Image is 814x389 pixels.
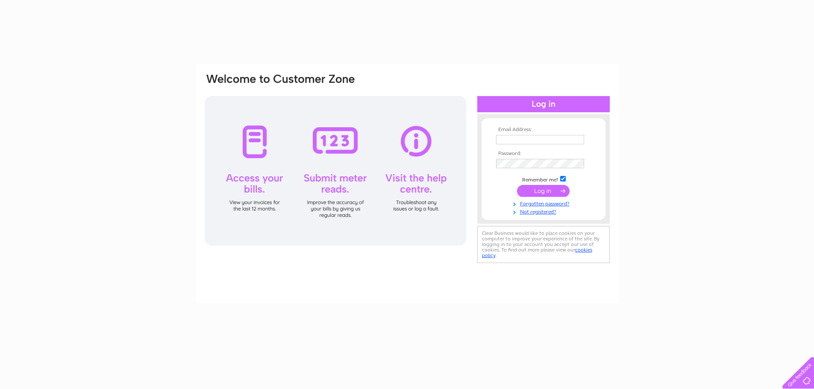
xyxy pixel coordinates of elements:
input: Submit [517,185,570,197]
td: Remember me? [494,175,593,183]
a: cookies policy [482,247,592,258]
a: Forgotten password? [496,199,593,207]
th: Password: [494,151,593,157]
th: Email Address: [494,127,593,133]
a: Not registered? [496,207,593,215]
div: Clear Business would like to place cookies on your computer to improve your experience of the sit... [477,226,610,263]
